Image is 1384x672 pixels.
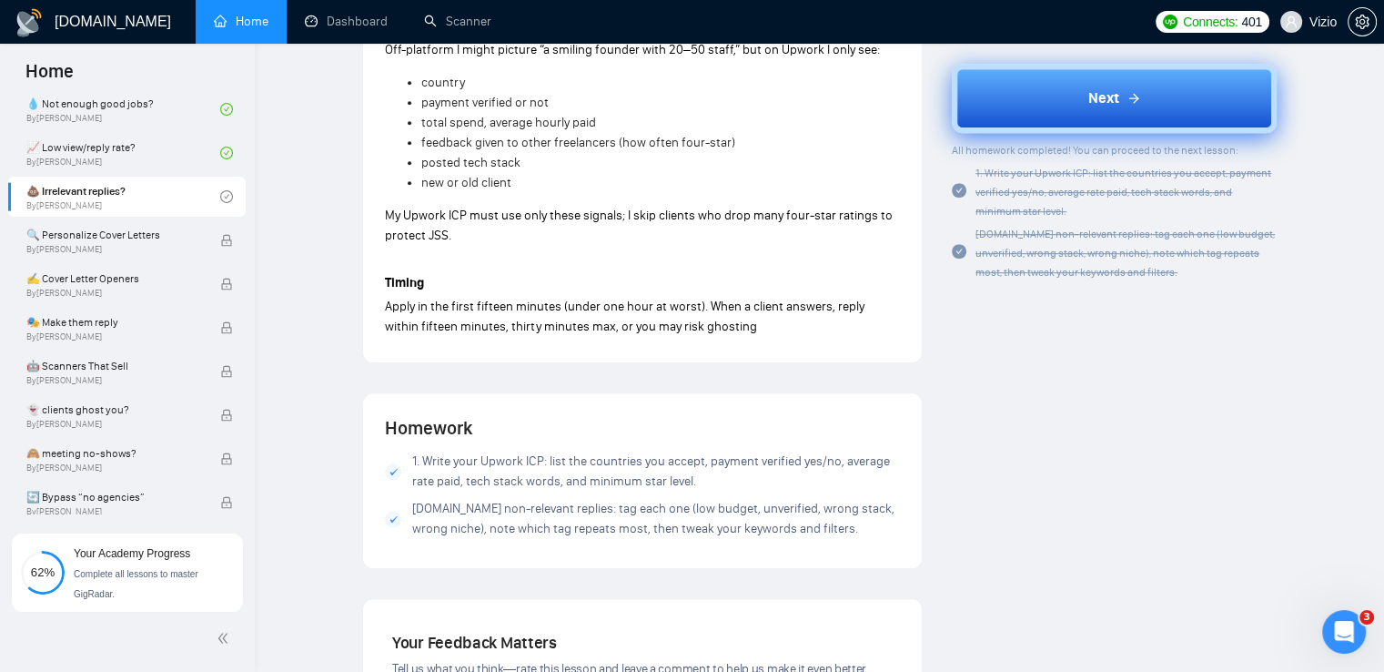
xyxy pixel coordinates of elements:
[412,452,900,492] span: 1. Write your Upwork ICP: list the countries you accept, payment verified yes/no, average rate pa...
[220,103,233,116] span: check-circle
[26,313,201,331] span: 🎭 Make them reply
[26,226,201,244] span: 🔍 Personalize Cover Letters
[220,234,233,247] span: lock
[975,167,1271,218] span: 1. Write your Upwork ICP: list the countries you accept, payment verified yes/no, average rate pa...
[421,135,735,150] span: feedback given to other freelancers (how often four-star)
[220,147,233,159] span: check-circle
[26,488,201,506] span: 🔄 Bypass “no agencies”
[305,14,388,29] a: dashboardDashboard
[385,415,900,441] h4: Homework
[385,299,864,334] span: Apply in the first fifteen minutes (under one hour at worst). When a client answers, reply within...
[412,499,900,539] span: [DOMAIN_NAME] non-relevant replies: tag each one (low budget, unverified, wrong stack, wrong nich...
[1349,15,1376,29] span: setting
[421,155,520,170] span: posted tech stack
[952,144,1238,157] span: All homework completed! You can proceed to the next lesson:
[385,42,880,57] span: Off-platform I might picture “a smiling founder with 20–50 staff,” but on Upwork I only see:
[220,321,233,334] span: lock
[26,270,201,288] span: ✍️ Cover Letter Openers
[214,14,268,29] a: homeHome
[15,8,44,37] img: logo
[952,244,966,259] span: check-circle
[21,566,65,578] span: 62%
[1285,15,1298,28] span: user
[952,64,1277,133] button: Next
[952,183,966,198] span: check-circle
[220,365,233,378] span: lock
[1348,15,1377,29] a: setting
[26,288,201,299] span: By [PERSON_NAME]
[1241,12,1261,32] span: 401
[220,496,233,509] span: lock
[220,453,233,465] span: lock
[385,275,424,290] strong: Timing
[26,506,201,517] span: By [PERSON_NAME]
[26,244,201,255] span: By [PERSON_NAME]
[424,14,491,29] a: searchScanner
[975,228,1275,279] span: [DOMAIN_NAME] non-relevant replies: tag each one (low budget, unverified, wrong stack, wrong nich...
[26,331,201,342] span: By [PERSON_NAME]
[26,133,220,173] a: 📈 Low view/reply rate?By[PERSON_NAME]
[74,547,190,560] span: Your Academy Progress
[26,375,201,386] span: By [PERSON_NAME]
[26,357,201,375] span: 🤖 Scanners That Sell
[1183,12,1238,32] span: Connects:
[220,190,233,203] span: check-circle
[1088,87,1119,109] span: Next
[1322,610,1366,654] iframe: Intercom live chat
[392,633,557,653] span: Your Feedback Matters
[421,95,549,110] span: payment verified or not
[26,401,201,419] span: 👻 clients ghost you?
[220,278,233,290] span: lock
[385,208,893,243] span: My Upwork ICP must use only these signals; I skip clients who drop many four-star ratings to prot...
[220,409,233,422] span: lock
[217,629,235,647] span: double-left
[11,58,88,97] span: Home
[421,115,596,130] span: total spend, average hourly paid
[26,177,220,217] a: 💩 Irrelevant replies?By[PERSON_NAME]
[74,569,198,599] span: Complete all lessons to master GigRadar.
[421,75,465,90] span: country
[1163,15,1177,29] img: upwork-logo.png
[1348,7,1377,36] button: setting
[421,175,511,190] span: new or old client
[26,419,201,430] span: By [PERSON_NAME]
[26,89,220,129] a: 💧 Not enough good jobs?By[PERSON_NAME]
[26,444,201,463] span: 🙈 meeting no-shows?
[26,463,201,473] span: By [PERSON_NAME]
[1359,610,1374,625] span: 3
